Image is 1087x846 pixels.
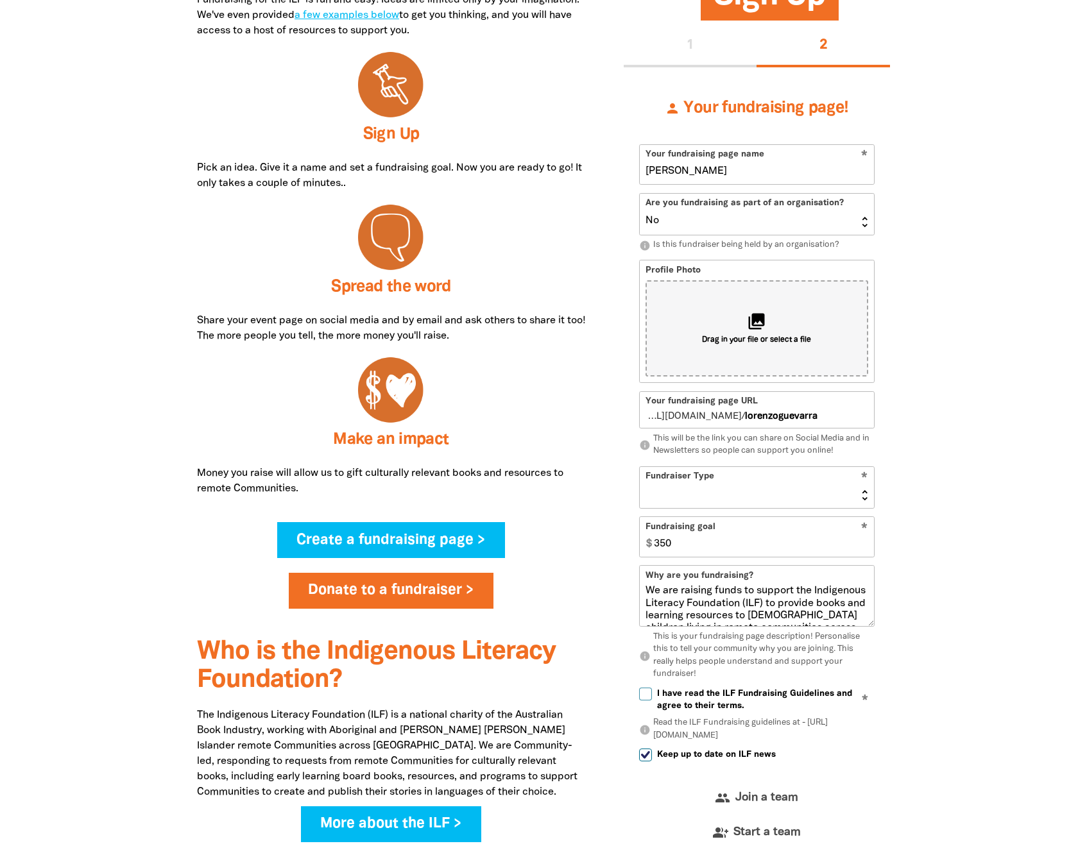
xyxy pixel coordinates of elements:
[747,312,766,331] i: collections
[639,83,875,134] h3: Your fundraising page!
[702,335,811,346] span: Drag in your file or select a file
[657,688,875,712] span: I have read the ILF Fundraising Guidelines and agree to their terms.
[639,781,875,816] button: groupJoin a team
[333,432,449,447] span: Make an impact
[197,640,556,692] span: Who is the Indigenous Literacy Foundation?
[757,26,890,67] button: Stage 2
[640,517,652,556] span: $
[197,313,585,344] p: Share your event page on social media and by email and ask others to share it too! The more peopl...
[639,724,651,736] i: info
[735,792,798,804] span: Join a team
[331,280,451,294] span: Spread the word
[301,806,482,842] a: More about the ILF >
[733,827,801,838] span: Start a team
[862,695,868,707] i: Required
[197,707,585,800] p: The Indigenous Literacy Foundation (ILF) is a national charity of the Australian Book Industry, w...
[197,160,585,191] p: Pick an idea. Give it a name and set a fundraising goal. Now you are ready to go! It only takes a...
[649,517,874,556] input: eg. 350
[639,433,875,458] p: This will be the link you can share on Social Media and in Newsletters so people can support you ...
[665,101,680,116] i: person
[197,466,585,496] p: Money you raise will allow us to gift culturally relevant books and resources to remote Communities.
[624,26,757,67] button: Stage 1
[639,749,652,761] input: Keep up to date on ILF news
[639,650,651,662] i: info
[289,573,494,609] a: Donate to a fundraiser >
[645,410,742,423] span: [DOMAIN_NAME][URL]
[640,585,874,626] textarea: We are raising funds to support the Indigenous Literacy Foundation (ILF) to provide books and lea...
[639,239,875,252] p: Is this fundraiser being held by an organisation?
[640,392,874,428] div: fundraising.ilf.org.au/lorenzoguevarra
[277,522,506,558] a: Create a fundraising page >
[639,631,875,681] p: This is your fundraising page description! Personalise this to tell your community why you are jo...
[639,688,652,700] input: I have read the ILF Fundraising Guidelines and agree to their terms.
[639,240,651,251] i: info
[639,717,875,742] p: Read the ILF Fundraising guidelines at - [URL][DOMAIN_NAME]
[639,439,651,451] i: info
[295,11,399,20] a: a few examples below
[640,392,745,428] span: /
[657,749,776,761] span: Keep up to date on ILF news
